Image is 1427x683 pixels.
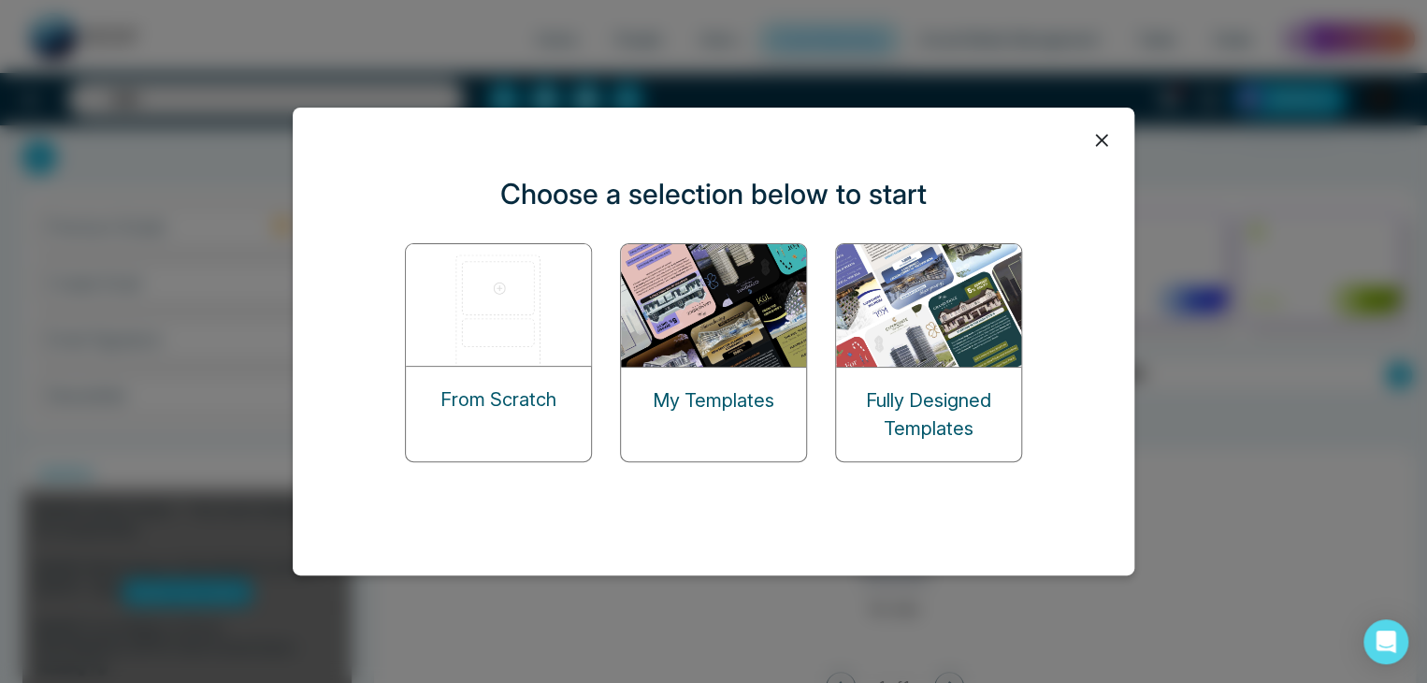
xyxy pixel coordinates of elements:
img: my-templates.png [621,244,808,367]
p: Choose a selection below to start [500,173,927,215]
img: start-from-scratch.png [406,244,593,366]
div: Open Intercom Messenger [1363,619,1408,664]
p: From Scratch [440,385,556,414]
p: Fully Designed Templates [836,386,1021,443]
p: My Templates [653,386,774,414]
img: designed-templates.png [836,244,1023,367]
